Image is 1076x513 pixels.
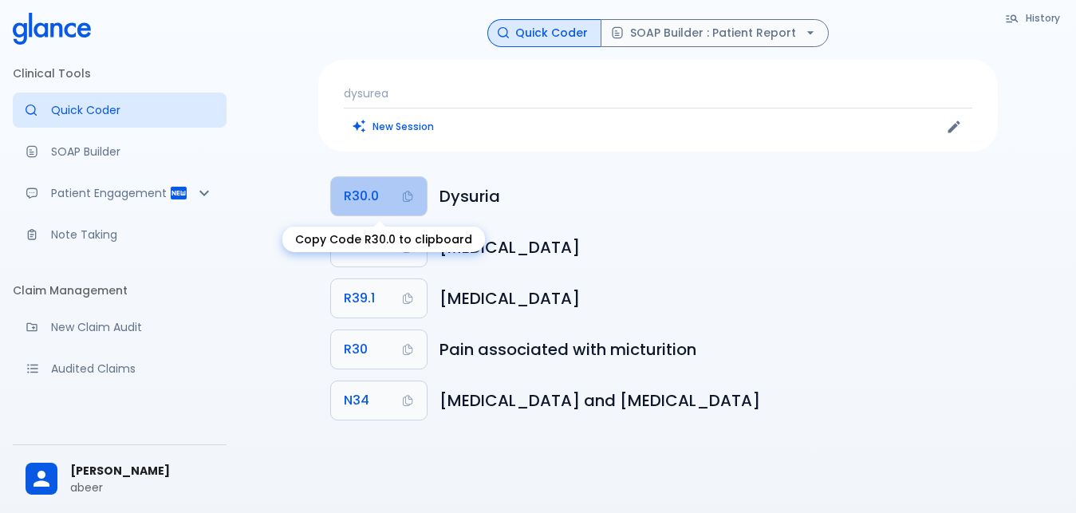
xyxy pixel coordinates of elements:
[439,183,985,209] h6: Dysuria
[344,338,368,361] span: R30
[344,115,443,138] button: Clears all inputs and results.
[331,330,427,369] button: Copy Code R30 to clipboard
[601,19,829,47] button: SOAP Builder : Patient Report
[439,235,985,260] h6: Painful micturition, unspecified
[439,337,985,362] h6: Pain associated with micturition
[13,351,227,386] a: View audited claims
[331,177,427,215] button: Copy Code R30.0 to clipboard
[51,185,169,201] p: Patient Engagement
[13,93,227,128] a: Moramiz: Find ICD10AM codes instantly
[51,361,214,377] p: Audited Claims
[13,452,227,507] div: [PERSON_NAME]abeer
[487,19,601,47] button: Quick Coder
[13,393,227,428] a: Monitor progress of claim corrections
[344,185,379,207] span: R30.0
[13,271,227,310] li: Claim Management
[331,279,427,318] button: Copy Code R39.1 to clipboard
[51,102,214,118] p: Quick Coder
[51,144,214,160] p: SOAP Builder
[344,389,369,412] span: N34
[70,463,214,479] span: [PERSON_NAME]
[13,176,227,211] div: Patient Reports & Referrals
[51,227,214,243] p: Note Taking
[942,115,966,139] button: Edit
[439,286,985,311] h6: Other difficulties with micturition
[13,134,227,169] a: Docugen: Compose a clinical documentation in seconds
[282,227,485,252] div: Copy Code R30.0 to clipboard
[997,6,1070,30] button: History
[13,54,227,93] li: Clinical Tools
[344,287,375,310] span: R39.1
[51,319,214,335] p: New Claim Audit
[331,381,427,420] button: Copy Code N34 to clipboard
[70,479,214,495] p: abeer
[344,85,972,101] p: dysurea
[13,217,227,252] a: Advanced note-taking
[13,310,227,345] a: Audit a new claim
[439,388,985,413] h6: Urethritis and urethral syndrome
